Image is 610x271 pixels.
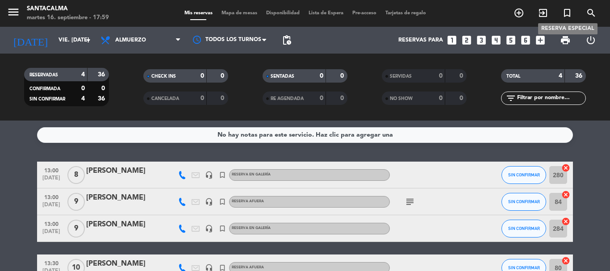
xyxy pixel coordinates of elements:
i: search [586,8,597,18]
span: RE AGENDADA [271,96,304,101]
span: SIN CONFIRMAR [508,199,540,204]
strong: 0 [320,73,323,79]
span: RESERVA EN GALERÍA [232,226,271,230]
i: looks_two [461,34,472,46]
i: turned_in_not [218,198,226,206]
i: turned_in_not [218,171,226,179]
span: Lista de Espera [304,11,348,16]
span: 9 [67,193,85,211]
strong: 0 [439,73,443,79]
span: TOTAL [506,74,520,79]
i: looks_4 [490,34,502,46]
span: SIN CONFIRMAR [29,97,65,101]
span: 9 [67,220,85,238]
span: 8 [67,166,85,184]
span: NO SHOW [390,96,413,101]
i: arrow_drop_down [83,35,94,46]
i: subject [405,196,415,207]
div: [PERSON_NAME] [86,192,162,204]
div: Santacalma [27,4,109,13]
i: cancel [561,217,570,226]
span: 13:00 [40,165,63,175]
button: SIN CONFIRMAR [501,220,546,238]
strong: 0 [439,95,443,101]
strong: 0 [201,95,204,101]
strong: 0 [340,95,346,101]
span: SENTADAS [271,74,294,79]
span: pending_actions [281,35,292,46]
strong: 36 [98,96,107,102]
span: 13:00 [40,192,63,202]
span: CANCELADA [151,96,179,101]
i: cancel [561,190,570,199]
div: [PERSON_NAME] [86,258,162,270]
span: RESERVA EN GALERÍA [232,173,271,176]
strong: 0 [221,73,226,79]
div: [PERSON_NAME] [86,219,162,230]
i: headset_mic [205,225,213,233]
strong: 4 [81,71,85,78]
span: Tarjetas de regalo [381,11,430,16]
span: [DATE] [40,229,63,239]
span: 13:30 [40,258,63,268]
span: SIN CONFIRMAR [508,265,540,270]
span: RESERVA AFUERA [232,200,264,203]
i: turned_in_not [562,8,572,18]
span: Mapa de mesas [217,11,262,16]
span: CHECK INS [151,74,176,79]
i: cancel [561,256,570,265]
span: RESERVADAS [29,73,58,77]
input: Filtrar por nombre... [516,93,585,103]
strong: 0 [201,73,204,79]
span: Pre-acceso [348,11,381,16]
span: [DATE] [40,202,63,212]
i: cancel [561,163,570,172]
strong: 0 [460,73,465,79]
i: looks_3 [476,34,487,46]
span: SERVIDAS [390,74,412,79]
div: LOG OUT [578,27,603,54]
i: menu [7,5,20,19]
strong: 0 [460,95,465,101]
i: add_circle_outline [514,8,524,18]
div: No hay notas para este servicio. Haz clic para agregar una [217,130,393,140]
i: turned_in_not [218,225,226,233]
strong: 4 [81,96,85,102]
i: add_box [535,34,546,46]
strong: 0 [101,85,107,92]
span: RESERVA AFUERA [232,266,264,269]
strong: 0 [221,95,226,101]
strong: 36 [98,71,107,78]
strong: 0 [340,73,346,79]
span: [DATE] [40,175,63,185]
span: print [560,35,571,46]
div: [PERSON_NAME] [86,165,162,177]
strong: 4 [559,73,562,79]
i: looks_6 [520,34,531,46]
i: filter_list [506,93,516,104]
i: looks_5 [505,34,517,46]
span: Almuerzo [115,37,146,43]
button: menu [7,5,20,22]
span: Disponibilidad [262,11,304,16]
i: headset_mic [205,198,213,206]
div: Reserva especial [538,23,597,34]
strong: 36 [575,73,584,79]
span: 13:00 [40,218,63,229]
i: exit_to_app [538,8,548,18]
div: martes 16. septiembre - 17:59 [27,13,109,22]
span: Mis reservas [180,11,217,16]
span: Reservas para [398,37,443,43]
span: CONFIRMADA [29,87,60,91]
i: looks_one [446,34,458,46]
i: power_settings_new [585,35,596,46]
i: [DATE] [7,30,54,50]
span: SIN CONFIRMAR [508,172,540,177]
button: SIN CONFIRMAR [501,166,546,184]
button: SIN CONFIRMAR [501,193,546,211]
i: headset_mic [205,171,213,179]
span: SIN CONFIRMAR [508,226,540,231]
strong: 0 [320,95,323,101]
strong: 0 [81,85,85,92]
